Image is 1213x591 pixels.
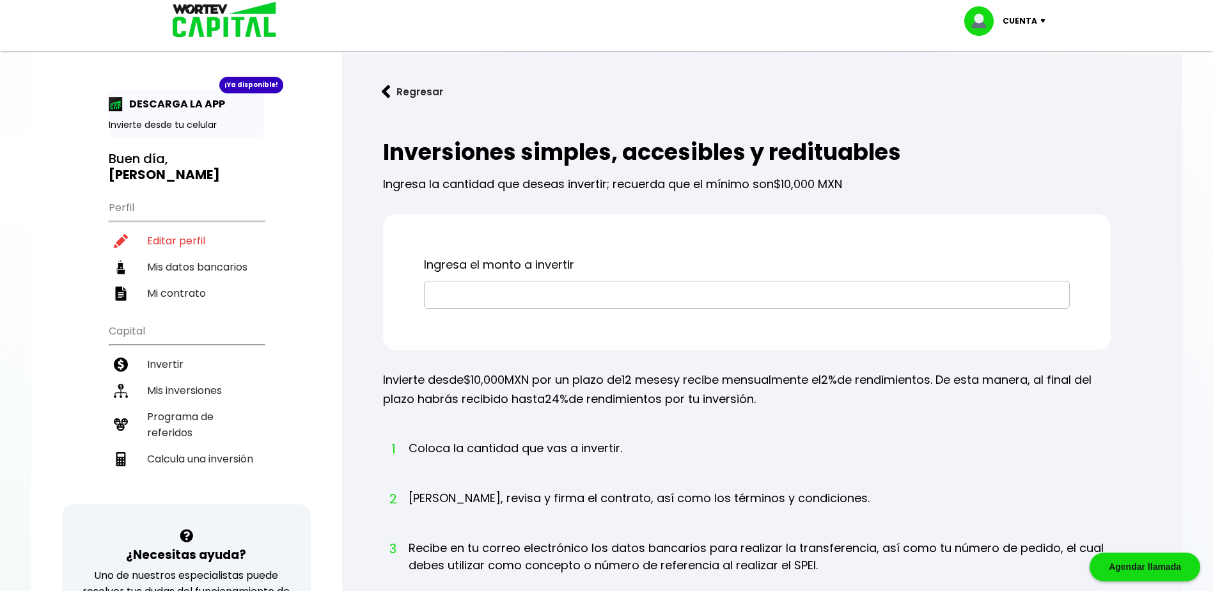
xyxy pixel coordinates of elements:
[114,384,128,398] img: inversiones-icon.6695dc30.svg
[964,6,1003,36] img: profile-image
[1037,19,1054,23] img: icon-down
[219,77,283,93] div: ¡Ya disponible!
[109,228,264,254] a: Editar perfil
[109,254,264,280] a: Mis datos bancarios
[382,85,391,98] img: flecha izquierda
[109,151,264,183] h3: Buen día,
[821,372,837,388] span: 2%
[383,165,1111,194] p: Ingresa la cantidad que deseas invertir; recuerda que el mínimo son
[622,372,673,388] span: 12 meses
[109,280,264,306] a: Mi contrato
[389,489,396,508] span: 2
[363,75,1162,109] a: flecha izquierdaRegresar
[464,372,505,388] span: $10,000
[1090,553,1200,581] div: Agendar llamada
[109,317,264,504] ul: Capital
[389,439,396,459] span: 1
[383,139,1111,165] h2: Inversiones simples, accesibles y redituables
[1003,12,1037,31] p: Cuenta
[114,287,128,301] img: contrato-icon.f2db500c.svg
[774,176,842,192] span: $10,000 MXN
[114,260,128,274] img: datos-icon.10cf9172.svg
[109,404,264,446] a: Programa de referidos
[389,539,396,558] span: 3
[424,255,1070,274] p: Ingresa el monto a invertir
[545,391,568,407] span: 24%
[114,418,128,432] img: recomiendanos-icon.9b8e9327.svg
[126,546,246,564] h3: ¿Necesitas ayuda?
[109,446,264,472] a: Calcula una inversión
[114,234,128,248] img: editar-icon.952d3147.svg
[409,489,870,531] li: [PERSON_NAME], revisa y firma el contrato, así como los términos y condiciones.
[109,97,123,111] img: app-icon
[123,96,225,112] p: DESCARGA LA APP
[109,118,264,132] p: Invierte desde tu celular
[109,166,220,184] b: [PERSON_NAME]
[383,370,1111,409] p: Invierte desde MXN por un plazo de y recibe mensualmente el de rendimientos. De esta manera, al f...
[109,351,264,377] a: Invertir
[109,193,264,306] ul: Perfil
[114,452,128,466] img: calculadora-icon.17d418c4.svg
[114,358,128,372] img: invertir-icon.b3b967d7.svg
[109,377,264,404] a: Mis inversiones
[409,439,622,481] li: Coloca la cantidad que vas a invertir.
[363,75,462,109] button: Regresar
